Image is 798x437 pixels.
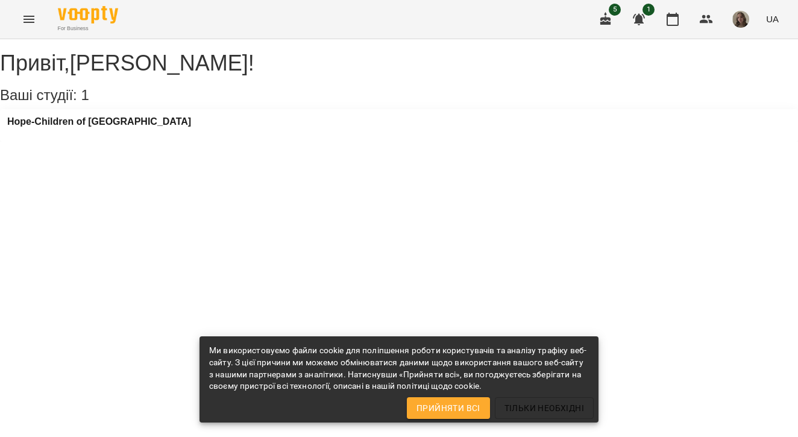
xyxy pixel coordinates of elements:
button: UA [761,8,784,30]
a: Hope-Children of [GEOGRAPHIC_DATA] [7,116,191,127]
span: 1 [81,87,89,103]
img: Voopty Logo [58,6,118,24]
img: 42971be9acb4978620ed664672178e13.jpg [732,11,749,28]
span: UA [766,13,779,25]
span: 5 [609,4,621,16]
span: 1 [642,4,655,16]
span: For Business [58,25,118,33]
button: Menu [14,5,43,34]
